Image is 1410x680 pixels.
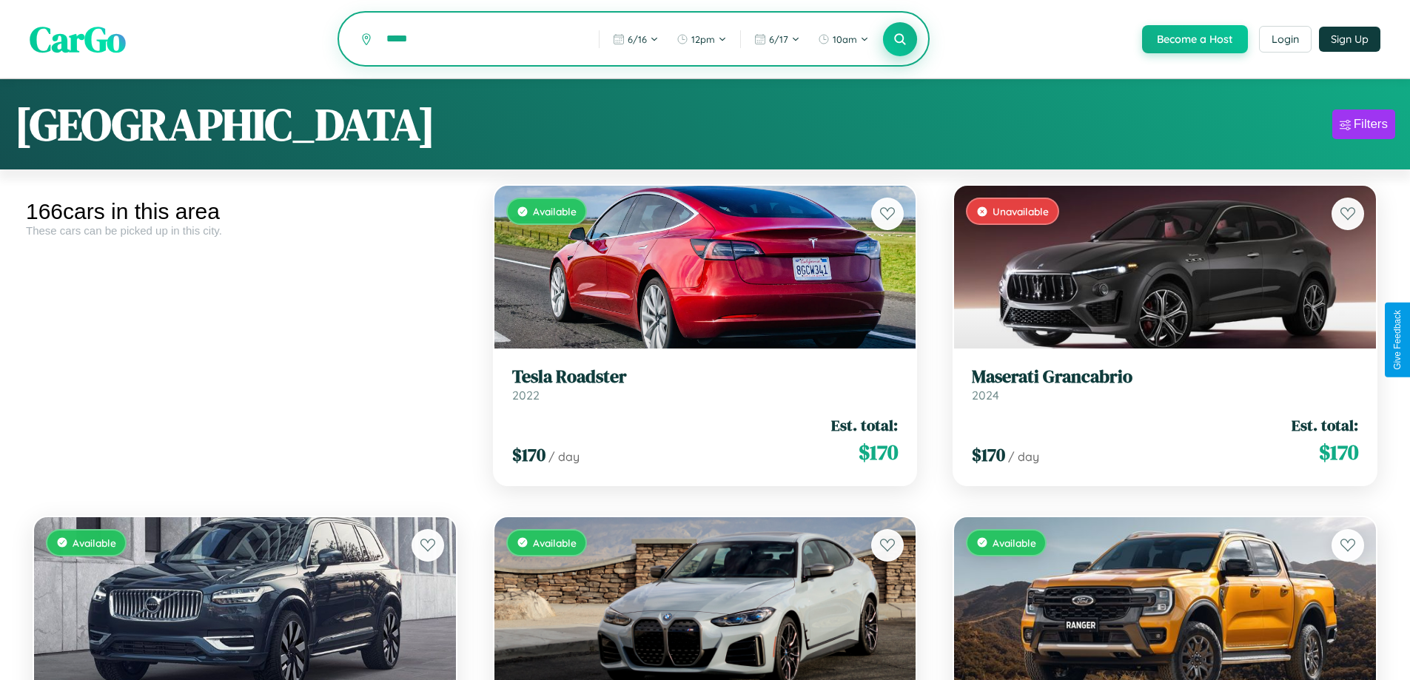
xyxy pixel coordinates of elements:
h1: [GEOGRAPHIC_DATA] [15,94,435,155]
button: 6/17 [747,27,808,51]
span: Available [993,536,1036,549]
span: Available [73,536,116,549]
button: 10am [810,27,876,51]
span: 2024 [972,388,999,403]
span: Available [533,536,577,549]
span: / day [1008,449,1039,464]
span: Unavailable [993,205,1049,218]
button: Become a Host [1142,25,1248,53]
button: Filters [1332,110,1395,139]
span: $ 170 [512,442,545,467]
span: Est. total: [831,414,898,436]
a: Tesla Roadster2022 [512,366,899,403]
span: 6 / 16 [628,33,647,45]
span: CarGo [30,15,126,64]
span: 2022 [512,388,540,403]
span: / day [548,449,580,464]
a: Maserati Grancabrio2024 [972,366,1358,403]
div: Filters [1354,117,1388,132]
button: 6/16 [605,27,666,51]
span: $ 170 [1319,437,1358,467]
h3: Maserati Grancabrio [972,366,1358,388]
span: Est. total: [1292,414,1358,436]
button: Login [1259,26,1312,53]
span: 6 / 17 [769,33,788,45]
span: $ 170 [972,442,1005,467]
h3: Tesla Roadster [512,366,899,388]
div: Give Feedback [1392,310,1403,370]
button: Sign Up [1319,27,1380,52]
span: 12pm [691,33,715,45]
span: Available [533,205,577,218]
div: 166 cars in this area [26,199,464,224]
div: These cars can be picked up in this city. [26,224,464,237]
button: 12pm [669,27,734,51]
span: 10am [833,33,857,45]
span: $ 170 [859,437,898,467]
